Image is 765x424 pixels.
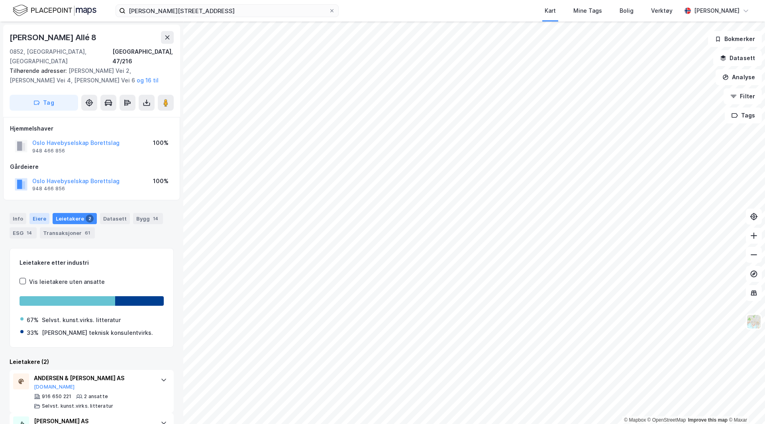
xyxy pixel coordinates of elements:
[716,69,762,85] button: Analyse
[27,315,39,325] div: 67%
[40,227,95,238] div: Transaksjoner
[32,186,65,192] div: 948 466 856
[624,417,646,423] a: Mapbox
[153,138,169,148] div: 100%
[27,328,39,338] div: 33%
[29,213,49,224] div: Eiere
[10,357,174,367] div: Leietakere (2)
[151,215,160,223] div: 14
[545,6,556,16] div: Kart
[86,215,94,223] div: 2
[126,5,329,17] input: Søk på adresse, matrikkel, gårdeiere, leietakere eller personer
[10,67,69,74] span: Tilhørende adresser:
[34,373,153,383] div: ANDERSEN & [PERSON_NAME] AS
[133,213,163,224] div: Bygg
[42,403,113,409] div: Selvst. kunst.virks. litteratur
[647,417,686,423] a: OpenStreetMap
[725,107,762,123] button: Tags
[10,66,167,85] div: [PERSON_NAME] Vei 2, [PERSON_NAME] Vei 4, [PERSON_NAME] Vei 6
[573,6,602,16] div: Mine Tags
[725,386,765,424] div: Kontrollprogram for chat
[10,213,26,224] div: Info
[746,314,761,329] img: Z
[10,227,37,238] div: ESG
[29,277,105,287] div: Vis leietakere uten ansatte
[10,31,98,44] div: [PERSON_NAME] Allé 8
[620,6,634,16] div: Bolig
[153,176,169,186] div: 100%
[10,47,112,66] div: 0852, [GEOGRAPHIC_DATA], [GEOGRAPHIC_DATA]
[100,213,130,224] div: Datasett
[32,148,65,154] div: 948 466 856
[13,4,96,18] img: logo.f888ab2527a4732fd821a326f86c7f29.svg
[713,50,762,66] button: Datasett
[34,384,75,390] button: [DOMAIN_NAME]
[42,393,71,400] div: 916 650 221
[83,229,92,237] div: 61
[694,6,739,16] div: [PERSON_NAME]
[688,417,728,423] a: Improve this map
[42,328,153,338] div: [PERSON_NAME] teknisk konsulentvirks.
[25,229,33,237] div: 14
[708,31,762,47] button: Bokmerker
[724,88,762,104] button: Filter
[725,386,765,424] iframe: Chat Widget
[10,162,173,172] div: Gårdeiere
[10,95,78,111] button: Tag
[10,124,173,133] div: Hjemmelshaver
[42,315,121,325] div: Selvst. kunst.virks. litteratur
[84,393,108,400] div: 2 ansatte
[53,213,97,224] div: Leietakere
[20,258,164,268] div: Leietakere etter industri
[112,47,174,66] div: [GEOGRAPHIC_DATA], 47/216
[651,6,673,16] div: Verktøy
